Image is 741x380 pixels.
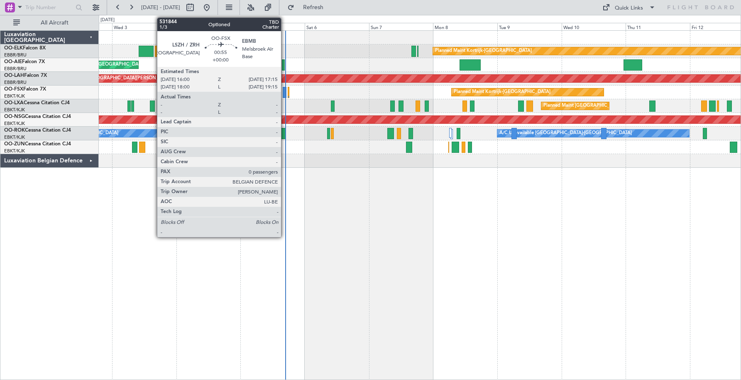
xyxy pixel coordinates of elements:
a: OO-NSGCessna Citation CJ4 [4,114,71,119]
a: EBKT/KJK [4,107,25,113]
a: OO-FSXFalcon 7X [4,87,46,92]
a: OO-ELKFalcon 8X [4,46,46,51]
div: Planned Maint [GEOGRAPHIC_DATA] ([GEOGRAPHIC_DATA] National) [543,100,694,112]
a: EBKT/KJK [4,93,25,99]
span: OO-LAH [4,73,24,78]
div: Thu 4 [176,23,241,30]
div: Tue 9 [497,23,562,30]
a: OO-AIEFalcon 7X [4,59,45,64]
span: Refresh [296,5,331,10]
div: Wed 3 [112,23,176,30]
a: OO-LXACessna Citation CJ4 [4,101,70,105]
button: All Aircraft [9,16,90,29]
a: OO-ROKCessna Citation CJ4 [4,128,71,133]
span: OO-AIE [4,59,22,64]
div: Planned Maint Kortrijk-[GEOGRAPHIC_DATA] [454,86,550,98]
div: Sat 6 [305,23,369,30]
a: EBKT/KJK [4,120,25,127]
div: A/C Unavailable [GEOGRAPHIC_DATA]-[GEOGRAPHIC_DATA] [499,127,632,140]
div: Unplanned Maint [GEOGRAPHIC_DATA] ([GEOGRAPHIC_DATA] National) [201,59,357,71]
a: EBBR/BRU [4,52,27,58]
span: OO-FSX [4,87,23,92]
div: Planned Maint Kortrijk-[GEOGRAPHIC_DATA] [435,45,532,57]
a: EBBR/BRU [4,66,27,72]
span: OO-ELK [4,46,23,51]
div: Quick Links [615,4,643,12]
span: [DATE] - [DATE] [141,4,180,11]
a: OO-ZUNCessna Citation CJ4 [4,142,71,147]
div: [DATE] [100,17,115,24]
span: All Aircraft [22,20,88,26]
a: OO-LAHFalcon 7X [4,73,47,78]
button: Quick Links [598,1,660,14]
a: EBKT/KJK [4,148,25,154]
div: Mon 8 [433,23,497,30]
span: OO-ROK [4,128,25,133]
div: Thu 11 [626,23,690,30]
a: EBBR/BRU [4,79,27,86]
div: Fri 5 [240,23,305,30]
input: Trip Number [25,1,73,14]
div: Sun 7 [369,23,433,30]
a: EBKT/KJK [4,134,25,140]
div: Unplanned Maint [GEOGRAPHIC_DATA] ([GEOGRAPHIC_DATA]) [230,141,367,153]
span: OO-NSG [4,114,25,119]
button: Refresh [284,1,333,14]
div: Wed 10 [562,23,626,30]
span: OO-LXA [4,101,24,105]
span: OO-ZUN [4,142,25,147]
div: Planned Maint [PERSON_NAME]-[GEOGRAPHIC_DATA][PERSON_NAME] ([GEOGRAPHIC_DATA][PERSON_NAME]) [18,72,263,85]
